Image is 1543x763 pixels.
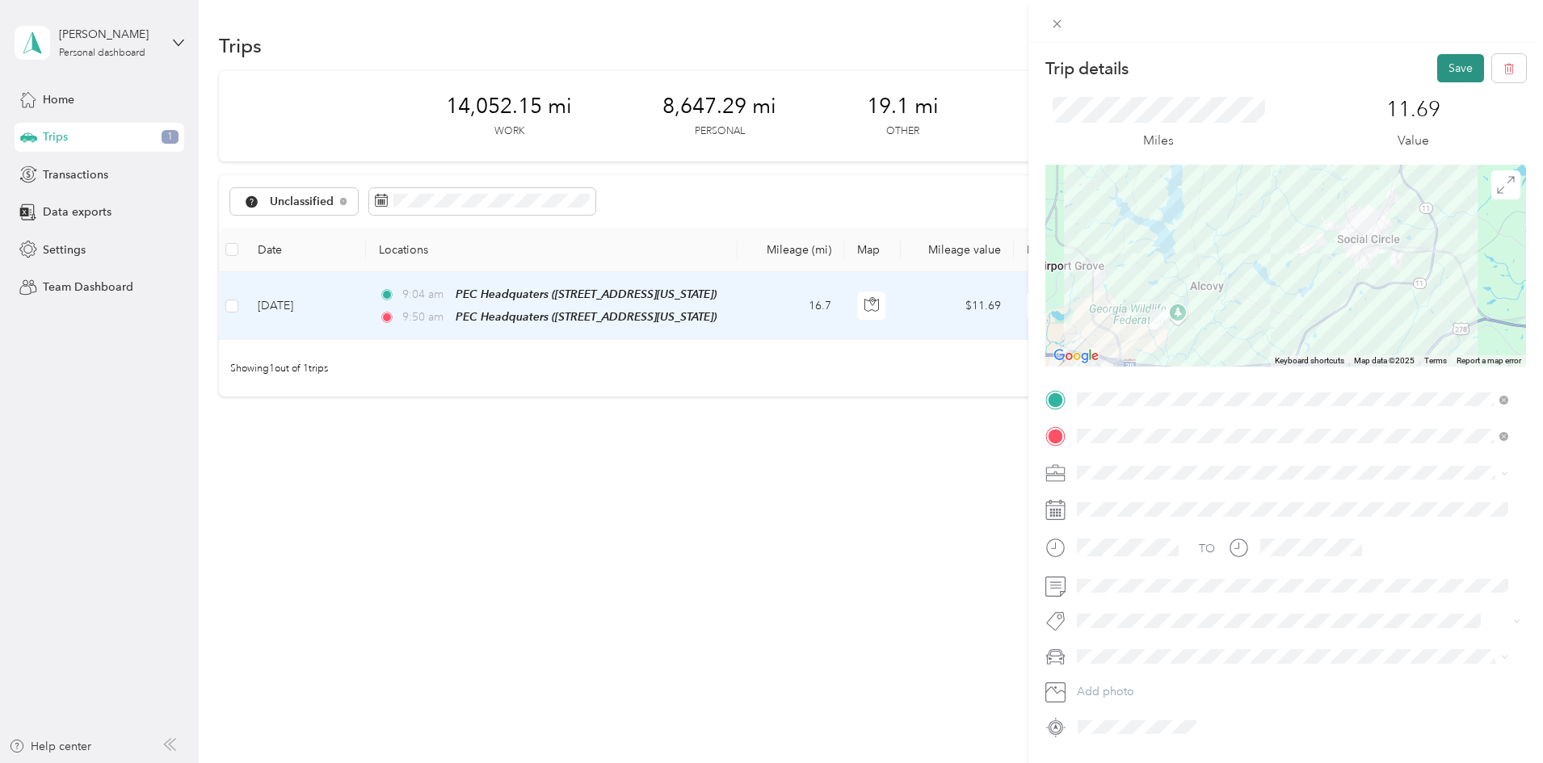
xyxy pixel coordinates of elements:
[1045,57,1129,80] p: Trip details
[1398,131,1429,151] p: Value
[1049,346,1103,367] img: Google
[1143,131,1174,151] p: Miles
[1071,681,1526,703] button: Add photo
[1049,346,1103,367] a: Open this area in Google Maps (opens a new window)
[1437,54,1484,82] button: Save
[1386,97,1440,123] p: 11.69
[1424,356,1447,365] a: Terms (opens in new tab)
[1453,673,1543,763] iframe: Everlance-gr Chat Button Frame
[1354,356,1415,365] span: Map data ©2025
[1457,356,1521,365] a: Report a map error
[1199,540,1215,557] div: TO
[1275,355,1344,367] button: Keyboard shortcuts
